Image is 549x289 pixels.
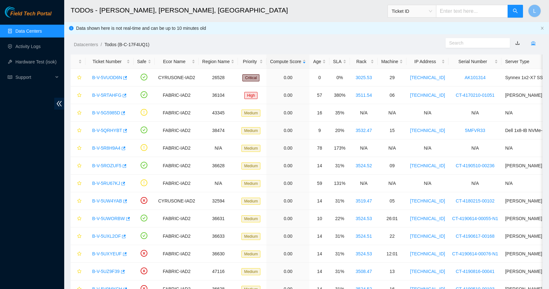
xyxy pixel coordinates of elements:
span: Medium [241,251,260,258]
a: B-V-5ROZUF5 [92,163,121,168]
td: 0.00 [266,104,309,122]
td: N/A [449,104,501,122]
a: 3025.53 [356,75,372,80]
a: CT-4180215-00102 [456,198,495,203]
td: N/A [378,175,406,192]
td: N/A [378,139,406,157]
a: B-V-5RTAHFG [92,93,121,98]
td: FABRIC-IAD2 [155,122,199,139]
td: N/A [406,175,449,192]
span: Ticket ID [392,6,432,16]
td: FABRIC-IAD2 [155,227,199,245]
a: [TECHNICAL_ID] [410,234,445,239]
button: download [510,38,525,48]
span: Medium [241,268,260,275]
td: FABRIC-IAD2 [155,87,199,104]
span: Field Tech Portal [10,11,51,17]
td: 380% [329,87,350,104]
td: 09 [378,157,406,175]
td: N/A [449,175,501,192]
a: B-V-5UWORBW [92,216,125,221]
a: B-V-5UW4YAB [92,198,122,203]
button: close [540,26,544,30]
span: star [77,75,82,80]
td: 31% [329,263,350,280]
td: 14 [309,192,329,210]
td: 38474 [199,122,238,139]
span: Medium [241,145,260,152]
td: N/A [449,139,501,157]
td: N/A [199,175,238,192]
span: check-circle [141,162,147,169]
span: star [77,252,82,257]
td: 0.00 [266,210,309,227]
a: [TECHNICAL_ID] [410,251,445,256]
button: star [74,90,82,100]
a: [TECHNICAL_ID] [410,128,445,133]
td: 36104 [199,87,238,104]
td: 12:01 [378,245,406,263]
span: eye [531,41,536,45]
td: 0.00 [266,122,309,139]
span: / [100,42,102,47]
td: 32594 [199,192,238,210]
td: 26528 [199,69,238,87]
a: 3524.53 [356,251,372,256]
span: star [77,216,82,221]
a: CT-4190617-00168 [456,234,495,239]
td: FABRIC-IAD2 [155,157,199,175]
a: B-V-5UZ9F39 [92,269,120,274]
td: N/A [406,104,449,122]
span: Medium [241,180,260,187]
td: 13 [378,263,406,280]
td: N/A [199,139,238,157]
td: 22 [378,227,406,245]
td: 47116 [199,263,238,280]
a: B-V-5RU67KJ [92,181,120,186]
span: Support [15,71,53,84]
a: CT-4190614-00055-N1 [452,216,498,221]
td: 05 [378,192,406,210]
td: 31% [329,245,350,263]
img: Akamai Technologies [5,6,32,18]
td: 131% [329,175,350,192]
td: 14 [309,263,329,280]
a: 3511.54 [356,93,372,98]
a: Data Centers [15,29,42,34]
td: 06 [378,87,406,104]
td: 14 [309,245,329,263]
td: 36633 [199,227,238,245]
a: B-V-5QRHYBT [92,128,122,133]
td: N/A [378,104,406,122]
button: star [74,249,82,259]
span: Medium [241,198,260,205]
td: 29 [378,69,406,87]
span: check-circle [141,74,147,80]
a: Todos (B-C-17F4UQ1) [104,42,149,47]
td: N/A [406,139,449,157]
span: check-circle [141,91,147,98]
button: search [508,5,523,18]
button: star [74,108,82,118]
td: FABRIC-IAD2 [155,104,199,122]
button: star [74,266,82,277]
span: Medium [241,110,260,117]
td: 0 [309,69,329,87]
a: [TECHNICAL_ID] [410,93,445,98]
td: 36628 [199,157,238,175]
a: B-V-5G5985D [92,110,120,115]
a: 3524.53 [356,216,372,221]
button: star [74,161,82,171]
td: 16 [309,104,329,122]
td: 31% [329,157,350,175]
a: Datacenters [74,42,98,47]
a: CT-4190510-00236 [456,163,495,168]
span: star [77,199,82,204]
span: Medium [241,233,260,240]
td: 10 [309,210,329,227]
td: 0.00 [266,175,309,192]
button: L [528,4,541,17]
a: B-V-5UXL2OF [92,234,121,239]
a: Activity Logs [15,44,41,49]
span: close-circle [141,197,147,204]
